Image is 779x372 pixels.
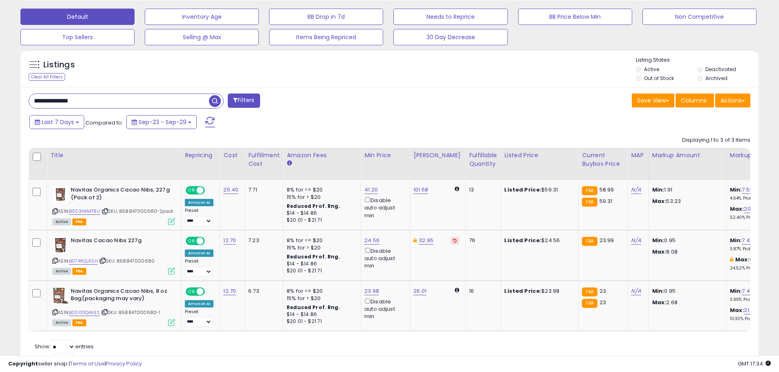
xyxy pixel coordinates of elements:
small: FBA [582,287,597,296]
strong: Max: [652,197,667,205]
div: 16 [469,287,494,295]
button: BB Drop in 7d [269,9,383,25]
span: All listings currently available for purchase on Amazon [52,268,71,275]
a: 24.56 [364,236,379,245]
button: Items Being Repriced [269,29,383,45]
a: 63.62 [750,256,764,264]
a: 12.70 [223,236,236,245]
span: Columns [681,96,707,105]
div: $23.98 [504,287,572,295]
a: B003NKMT8U [69,208,100,215]
div: 8% for <= $20 [287,237,355,244]
a: 21.10 [744,306,755,314]
b: Max: [730,205,744,213]
span: | SKU: 858847000680 [99,258,155,264]
button: Top Sellers [20,29,135,45]
span: All listings currently available for purchase on Amazon [52,218,71,225]
button: BB Price Below Min [518,9,632,25]
button: Selling @ Max [145,29,259,45]
div: 8% for <= $20 [287,287,355,295]
div: $20.01 - $21.71 [287,267,355,274]
button: Sep-23 - Sep-29 [126,115,197,129]
strong: Copyright [8,360,38,368]
div: Preset: [185,208,213,226]
div: Fulfillable Quantity [469,151,497,168]
div: Preset: [185,258,213,277]
span: FBA [72,268,86,275]
div: 15% for > $20 [287,295,355,302]
div: 13 [469,186,494,194]
span: Show: entries [35,343,94,350]
span: 59.31 [599,197,613,205]
button: Columns [676,94,714,107]
a: 41.20 [364,186,378,194]
h5: Listings [43,59,75,71]
div: Title [50,151,178,160]
div: Preset: [185,309,213,327]
a: 7.52 [742,186,753,194]
div: Min Price [364,151,406,160]
span: 23 [599,298,606,306]
div: Cost [223,151,241,160]
span: ON [186,187,197,194]
div: Clear All Filters [29,73,65,81]
button: Inventory Age [145,9,259,25]
b: Listed Price: [504,186,541,194]
a: 209.57 [744,205,761,213]
b: Listed Price: [504,287,541,295]
div: $24.56 [504,237,572,244]
span: OFF [204,288,217,295]
small: Amazon Fees. [287,160,292,167]
b: Max: [735,256,750,263]
div: Disable auto adjust min [364,246,404,270]
p: 0.95 [652,237,720,244]
strong: Min: [652,236,665,244]
a: 25.40 [223,186,238,194]
b: Listed Price: [504,236,541,244]
div: [PERSON_NAME] [413,151,462,160]
span: All listings currently available for purchase on Amazon [52,319,71,326]
div: 76 [469,237,494,244]
p: 0.95 [652,287,720,295]
span: Sep-23 - Sep-29 [139,118,186,126]
span: | SKU: 858847000680-2pack [101,208,173,214]
button: 30 Day Decrease [393,29,507,45]
div: Amazon AI [185,249,213,257]
img: 51JObRnPhnL._SL40_.jpg [52,186,69,203]
span: Last 7 Days [42,118,74,126]
div: Amazon Fees [287,151,357,160]
img: 51Esml2+UyL._SL40_.jpg [52,287,69,304]
div: MAP [631,151,645,160]
img: 413hd0fpdBL._SL40_.jpg [52,237,69,253]
label: Active [644,66,659,73]
a: 26.01 [413,287,427,295]
div: $14 - $14.86 [287,311,355,318]
b: Reduced Prof. Rng. [287,203,340,209]
span: FBA [72,319,86,326]
div: 7.71 [248,186,277,194]
p: 8.08 [652,248,720,256]
button: Last 7 Days [29,115,84,129]
a: 7.48 [742,236,753,245]
div: Repricing [185,151,216,160]
div: seller snap | | [8,360,142,368]
span: 2025-10-7 17:34 GMT [738,360,771,368]
b: Reduced Prof. Rng. [287,253,340,260]
small: FBA [582,299,597,308]
b: Max: [730,306,744,314]
p: 53.23 [652,198,720,205]
b: Min: [730,186,742,194]
a: 32.95 [419,236,433,245]
a: N/A [631,287,641,295]
div: Fulfillment Cost [248,151,280,168]
div: 15% for > $20 [287,244,355,252]
div: $20.01 - $21.71 [287,217,355,224]
strong: Min: [652,186,665,194]
div: Current Buybox Price [582,151,624,168]
strong: Min: [652,287,665,295]
div: 15% for > $20 [287,194,355,201]
label: Out of Stock [644,75,674,82]
span: OFF [204,237,217,244]
div: 8% for <= $20 [287,186,355,194]
strong: Max: [652,298,667,306]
